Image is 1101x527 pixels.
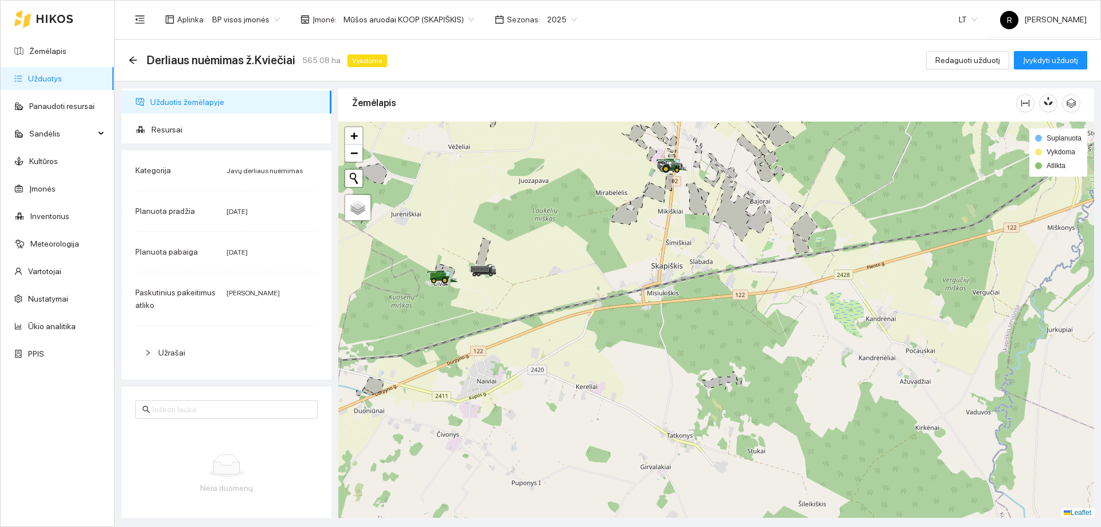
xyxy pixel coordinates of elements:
[28,267,61,276] a: Vartotojai
[1047,148,1075,156] span: Vykdoma
[151,118,322,141] span: Resursai
[345,170,362,187] button: Initiate a new search
[935,54,1000,67] span: Redaguoti užduotį
[128,56,138,65] span: arrow-left
[150,91,322,114] span: Užduotis žemėlapyje
[495,15,504,24] span: calendar
[28,349,44,358] a: PPIS
[29,102,95,111] a: Panaudoti resursai
[1064,509,1091,517] a: Leaflet
[348,54,387,67] span: Vykdoma
[926,51,1009,69] button: Redaguoti užduotį
[165,15,174,24] span: layout
[547,11,577,28] span: 2025
[29,46,67,56] a: Žemėlapis
[302,54,341,67] span: 565.08 ha
[135,14,145,25] span: menu-fold
[128,8,151,31] button: menu-fold
[145,349,151,356] span: right
[1023,54,1078,67] span: Įvykdyti užduotį
[153,403,311,416] input: Ieškoti lauko
[28,322,76,331] a: Ūkio analitika
[350,128,358,143] span: +
[227,289,280,297] span: [PERSON_NAME]
[128,56,138,65] div: Atgal
[926,56,1009,65] a: Redaguoti užduotį
[1014,51,1087,69] button: Įvykdyti užduotį
[345,127,362,145] a: Zoom in
[30,239,79,248] a: Meteorologija
[29,184,56,193] a: Įmonės
[345,195,370,220] a: Layers
[29,157,58,166] a: Kultūros
[345,145,362,162] a: Zoom out
[135,288,216,310] span: Paskutinius pakeitimus atliko
[343,11,474,28] span: Mūšos aruodai KOOP (SKAPIŠKIS)
[142,405,150,413] span: search
[507,13,540,26] span: Sezonas :
[227,208,248,216] span: [DATE]
[1047,134,1082,142] span: Suplanuota
[145,482,309,494] div: Nėra duomenų
[1047,162,1065,170] span: Atlikta
[313,13,337,26] span: Įmonė :
[1000,15,1087,24] span: [PERSON_NAME]
[147,51,295,69] span: Derliaus nuėmimas ž.Kviečiai
[352,87,1016,119] div: Žemėlapis
[30,212,69,221] a: Inventorius
[135,166,171,175] span: Kategorija
[135,247,198,256] span: Planuota pabaiga
[29,122,95,145] span: Sandėlis
[1017,99,1034,108] span: column-width
[1007,11,1012,29] span: R
[135,339,318,366] div: Užrašai
[135,206,195,216] span: Planuota pradžia
[300,15,310,24] span: shop
[158,348,185,357] span: Užrašai
[212,11,280,28] span: BP visos įmonės
[350,146,358,160] span: −
[177,13,205,26] span: Aplinka :
[28,74,62,83] a: Užduotys
[227,167,303,175] span: Javų derliaus nuėmimas
[959,11,977,28] span: LT
[227,248,248,256] span: [DATE]
[28,294,68,303] a: Nustatymai
[1016,94,1034,112] button: column-width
